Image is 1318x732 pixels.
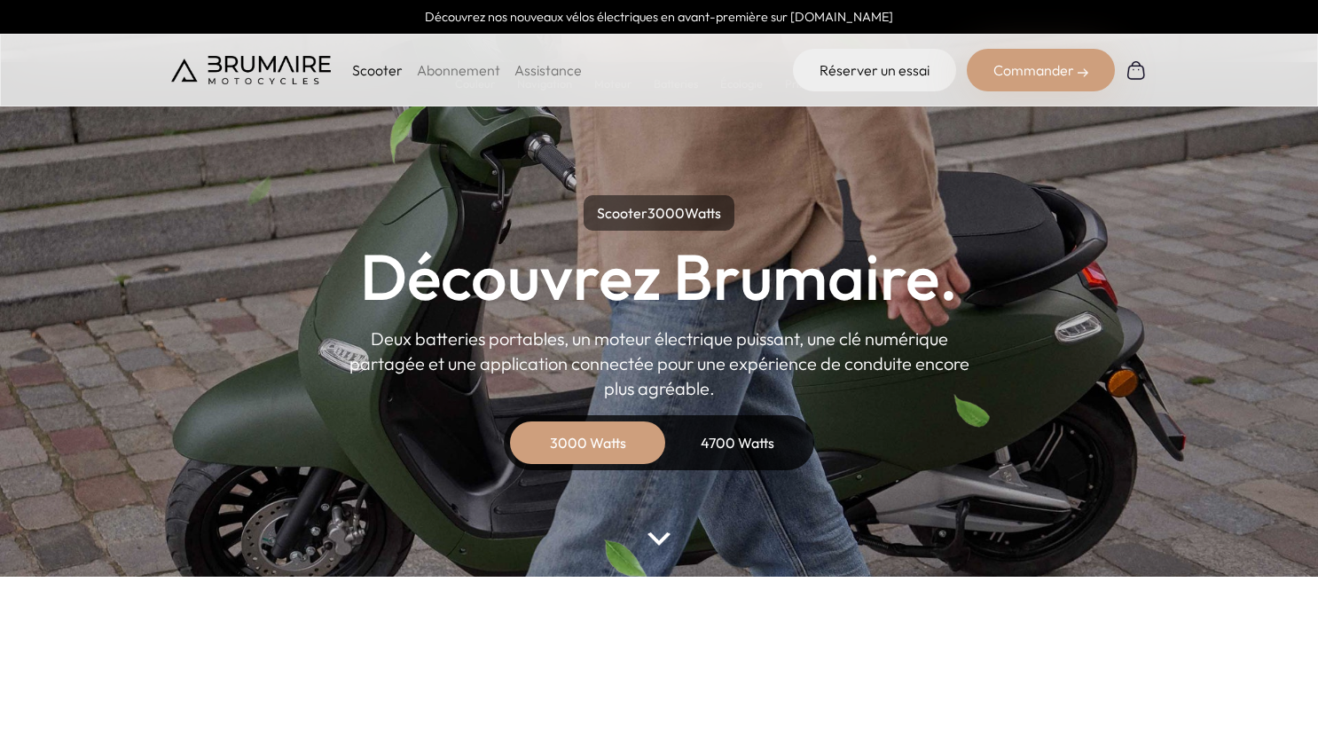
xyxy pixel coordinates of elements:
h1: Découvrez Brumaire. [360,245,958,309]
img: right-arrow-2.png [1078,67,1088,78]
img: Brumaire Motocycles [171,56,331,84]
p: Deux batteries portables, un moteur électrique puissant, une clé numérique partagée et une applic... [349,327,969,401]
p: Scooter [352,59,403,81]
div: 3000 Watts [517,421,659,464]
a: Assistance [514,61,582,79]
span: 3000 [647,204,685,222]
a: Réserver un essai [793,49,956,91]
div: 4700 Watts [666,421,808,464]
img: arrow-bottom.png [647,532,671,546]
a: Abonnement [417,61,500,79]
div: Commander [967,49,1115,91]
img: Panier [1126,59,1147,81]
p: Scooter Watts [584,195,734,231]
